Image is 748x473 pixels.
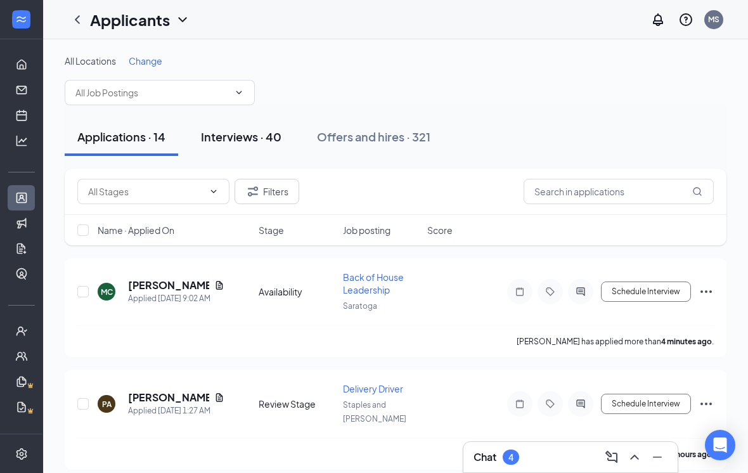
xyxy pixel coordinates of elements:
svg: ComposeMessage [604,450,619,465]
svg: ChevronDown [175,12,190,27]
span: Staples and [PERSON_NAME] [343,400,406,424]
button: Filter Filters [235,179,299,204]
svg: Analysis [15,134,28,147]
svg: ChevronLeft [70,12,85,27]
span: Saratoga [343,301,377,311]
svg: ChevronUp [627,450,642,465]
button: ChevronUp [624,447,645,467]
svg: MagnifyingGlass [692,186,702,197]
svg: Filter [245,184,261,199]
div: Interviews · 40 [201,129,281,145]
div: Offers and hires · 321 [317,129,430,145]
span: Change [129,55,162,67]
h5: [PERSON_NAME] [128,278,209,292]
div: Open Intercom Messenger [705,430,735,460]
div: 4 [508,452,513,463]
button: Minimize [647,447,667,467]
svg: Note [512,399,527,409]
button: Schedule Interview [601,394,691,414]
svg: Tag [543,287,558,297]
svg: Ellipses [699,284,714,299]
svg: ActiveChat [573,399,588,409]
p: [PERSON_NAME] has applied more than . [517,336,714,347]
span: Delivery Driver [343,383,403,394]
input: Search in applications [524,179,714,204]
b: 8 hours ago [670,450,712,459]
svg: Settings [15,448,28,460]
span: Score [427,224,453,236]
div: Applied [DATE] 1:27 AM [128,405,224,417]
h1: Applicants [90,9,170,30]
svg: Tag [543,399,558,409]
div: Availability [259,285,335,298]
svg: Document [214,392,224,403]
button: Schedule Interview [601,282,691,302]
svg: Ellipses [699,396,714,411]
input: All Job Postings [75,86,229,100]
input: All Stages [88,185,203,198]
span: All Locations [65,55,116,67]
h5: [PERSON_NAME] [128,391,209,405]
div: Review Stage [259,398,335,410]
div: Applications · 14 [77,129,165,145]
svg: QuestionInfo [678,12,693,27]
h3: Chat [474,450,496,464]
span: Stage [259,224,284,236]
span: Name · Applied On [98,224,174,236]
span: Back of House Leadership [343,271,404,295]
span: Job posting [343,224,390,236]
svg: WorkstreamLogo [15,13,27,25]
svg: UserCheck [15,325,28,337]
svg: Note [512,287,527,297]
div: MS [708,14,719,25]
svg: Document [214,280,224,290]
svg: Minimize [650,450,665,465]
svg: ActiveChat [573,287,588,297]
svg: ChevronDown [209,186,219,197]
b: 4 minutes ago [661,337,712,346]
button: ComposeMessage [602,447,622,467]
div: Applied [DATE] 9:02 AM [128,292,224,305]
svg: ChevronDown [234,87,244,98]
div: PA [102,399,112,410]
svg: Notifications [650,12,666,27]
div: MC [101,287,113,297]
